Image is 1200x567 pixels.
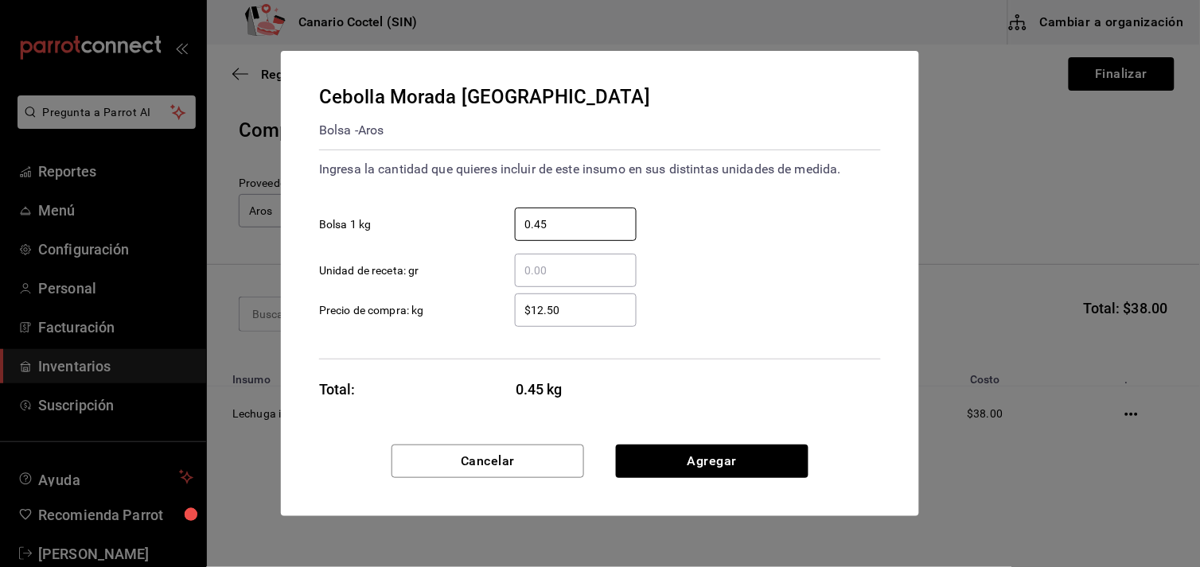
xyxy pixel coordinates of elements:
button: Agregar [616,445,808,478]
input: Unidad de receta: gr [515,261,637,280]
input: Precio de compra: kg [515,301,637,320]
span: 0.45 kg [516,379,637,400]
div: Total: [319,379,356,400]
div: Bolsa - Aros [319,118,650,143]
input: Bolsa 1 kg [515,215,637,234]
div: Ingresa la cantidad que quieres incluir de este insumo en sus distintas unidades de medida. [319,157,881,182]
span: Bolsa 1 kg [319,216,371,233]
span: Precio de compra: kg [319,302,424,319]
div: Cebolla Morada [GEOGRAPHIC_DATA] [319,83,650,111]
button: Cancelar [392,445,584,478]
span: Unidad de receta: gr [319,262,419,279]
